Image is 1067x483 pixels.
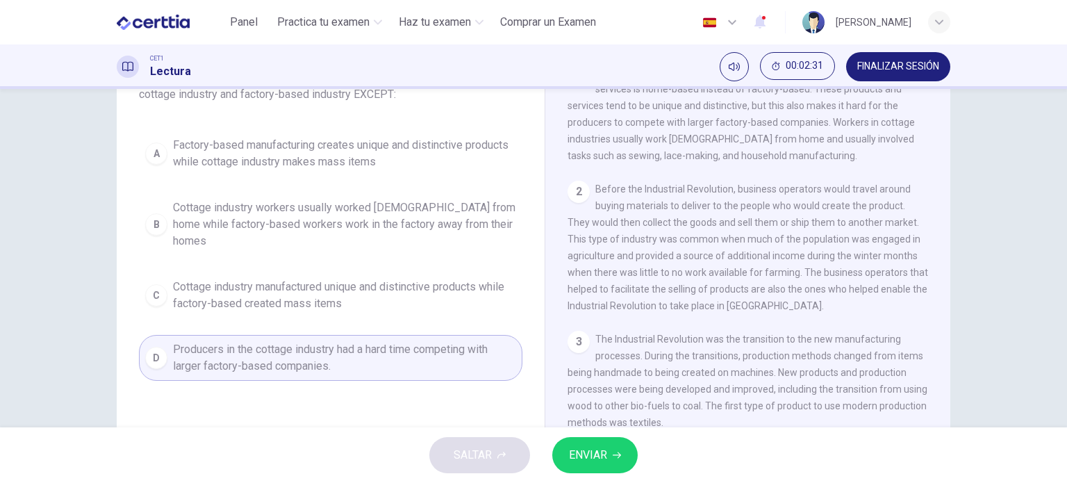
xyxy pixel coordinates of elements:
[139,272,522,318] button: CCottage industry manufactured unique and distinctive products while factory-based created mass i...
[145,284,167,306] div: C
[568,181,590,203] div: 2
[173,137,516,170] span: Factory-based manufacturing creates unique and distinctive products while cottage industry makes ...
[150,54,164,63] span: CET1
[173,199,516,249] span: Cottage industry workers usually worked [DEMOGRAPHIC_DATA] from home while factory-based workers ...
[117,8,190,36] img: CERTTIA logo
[139,131,522,177] button: AFactory-based manufacturing creates unique and distinctive products while cottage industry makes...
[222,10,266,35] button: Panel
[568,183,928,311] span: Before the Industrial Revolution, business operators would travel around buying materials to deli...
[393,10,489,35] button: Haz tu examen
[720,52,749,81] div: Silenciar
[786,60,823,72] span: 00:02:31
[145,142,167,165] div: A
[701,17,718,28] img: es
[836,14,911,31] div: [PERSON_NAME]
[552,437,638,473] button: ENVIAR
[760,52,835,81] div: Ocultar
[173,279,516,312] span: Cottage industry manufactured unique and distinctive products while factory-based created mass items
[150,63,191,80] h1: Lectura
[139,335,522,381] button: DProducers in the cottage industry had a hard time competing with larger factory-based companies.
[569,445,607,465] span: ENVIAR
[568,331,590,353] div: 3
[846,52,950,81] button: FINALIZAR SESIÓN
[145,347,167,369] div: D
[277,14,370,31] span: Practica tu examen
[139,193,522,256] button: BCottage industry workers usually worked [DEMOGRAPHIC_DATA] from home while factory-based workers...
[568,334,927,428] span: The Industrial Revolution was the transition to the new manufacturing processes. During the trans...
[760,52,835,80] button: 00:02:31
[399,14,471,31] span: Haz tu examen
[500,14,596,31] span: Comprar un Examen
[802,11,825,33] img: Profile picture
[117,8,222,36] a: CERTTIA logo
[145,213,167,236] div: B
[272,10,388,35] button: Practica tu examen
[857,61,939,72] span: FINALIZAR SESIÓN
[173,341,516,375] span: Producers in the cottage industry had a hard time competing with larger factory-based companies.
[230,14,258,31] span: Panel
[495,10,602,35] button: Comprar un Examen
